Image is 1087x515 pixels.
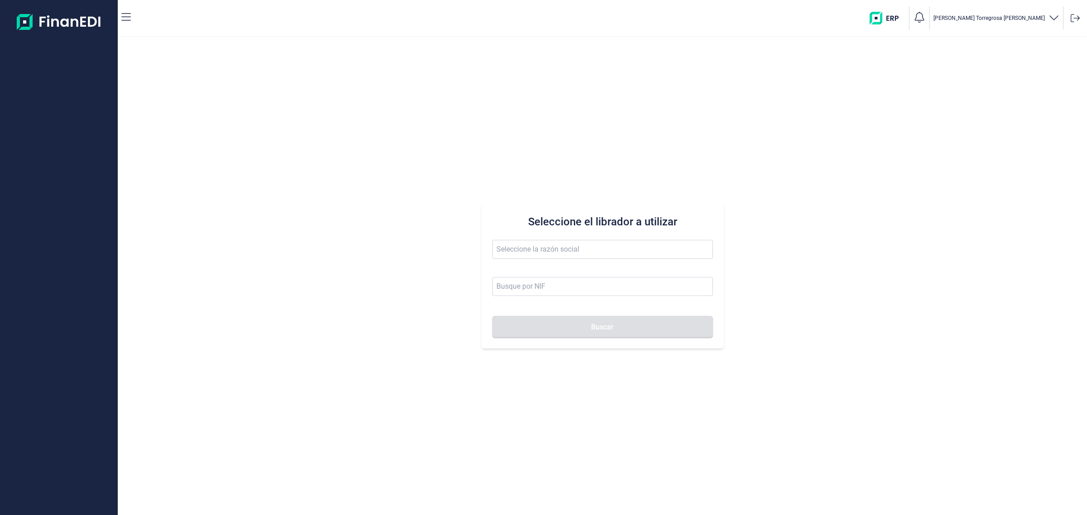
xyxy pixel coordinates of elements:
[870,12,905,24] img: erp
[591,324,614,330] span: Buscar
[933,12,1059,25] button: [PERSON_NAME] Torregrosa [PERSON_NAME]
[17,7,101,36] img: Logo de aplicación
[933,14,1045,22] p: [PERSON_NAME] Torregrosa [PERSON_NAME]
[492,277,713,296] input: Busque por NIF
[492,316,713,338] button: Buscar
[492,215,713,229] h3: Seleccione el librador a utilizar
[492,240,713,259] input: Seleccione la razón social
